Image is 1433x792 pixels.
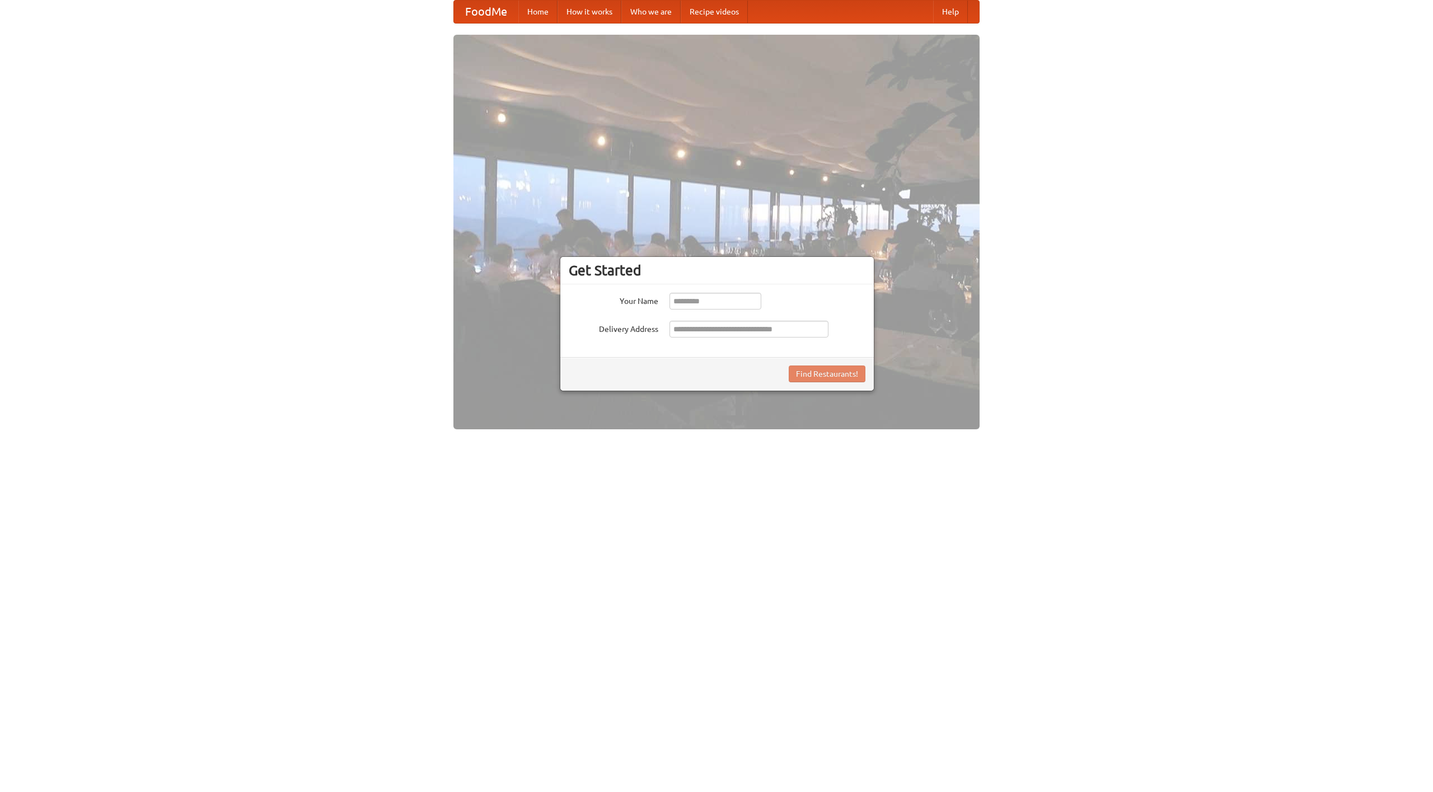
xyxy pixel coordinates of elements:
a: Home [518,1,558,23]
a: FoodMe [454,1,518,23]
a: Who we are [621,1,681,23]
a: How it works [558,1,621,23]
label: Delivery Address [569,321,658,335]
button: Find Restaurants! [789,365,865,382]
h3: Get Started [569,262,865,279]
a: Help [933,1,968,23]
a: Recipe videos [681,1,748,23]
label: Your Name [569,293,658,307]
